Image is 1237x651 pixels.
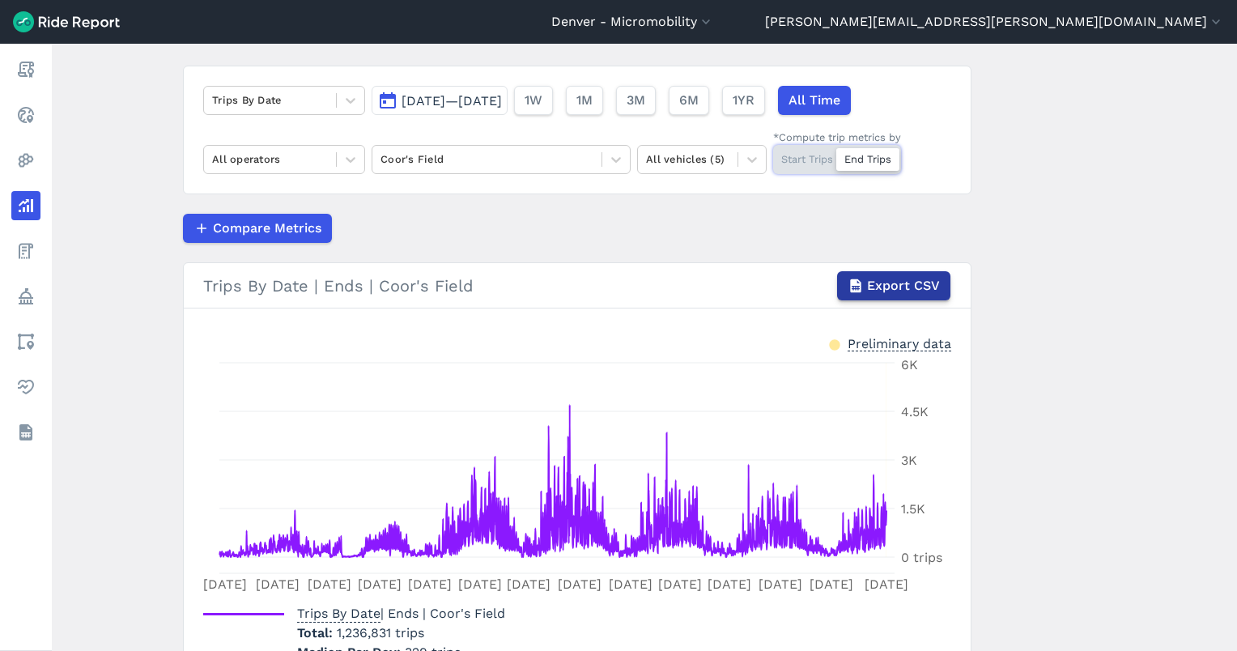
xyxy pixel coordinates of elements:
[901,550,942,565] tspan: 0 trips
[837,271,950,300] button: Export CSV
[408,577,452,592] tspan: [DATE]
[759,577,802,592] tspan: [DATE]
[525,91,542,110] span: 1W
[789,91,840,110] span: All Time
[256,577,300,592] tspan: [DATE]
[566,86,603,115] button: 1M
[627,91,645,110] span: 3M
[722,86,765,115] button: 1YR
[669,86,709,115] button: 6M
[773,130,901,145] div: *Compute trip metrics by
[297,601,380,623] span: Trips By Date
[778,86,851,115] button: All Time
[402,93,502,108] span: [DATE]—[DATE]
[372,86,508,115] button: [DATE]—[DATE]
[810,577,853,592] tspan: [DATE]
[11,372,40,402] a: Health
[551,12,714,32] button: Denver - Micromobility
[11,100,40,130] a: Realtime
[609,577,653,592] tspan: [DATE]
[616,86,656,115] button: 3M
[514,86,553,115] button: 1W
[708,577,751,592] tspan: [DATE]
[901,501,925,517] tspan: 1.5K
[358,577,402,592] tspan: [DATE]
[11,191,40,220] a: Analyze
[213,219,321,238] span: Compare Metrics
[658,577,702,592] tspan: [DATE]
[901,357,918,372] tspan: 6K
[507,577,550,592] tspan: [DATE]
[867,276,940,296] span: Export CSV
[11,55,40,84] a: Report
[558,577,601,592] tspan: [DATE]
[297,625,337,640] span: Total
[13,11,120,32] img: Ride Report
[576,91,593,110] span: 1M
[848,334,951,351] div: Preliminary data
[297,606,505,621] span: | Ends | Coor's Field
[865,577,908,592] tspan: [DATE]
[11,282,40,311] a: Policy
[11,146,40,175] a: Heatmaps
[11,418,40,447] a: Datasets
[203,577,247,592] tspan: [DATE]
[458,577,502,592] tspan: [DATE]
[901,404,929,419] tspan: 4.5K
[308,577,351,592] tspan: [DATE]
[11,327,40,356] a: Areas
[765,12,1224,32] button: [PERSON_NAME][EMAIL_ADDRESS][PERSON_NAME][DOMAIN_NAME]
[183,214,332,243] button: Compare Metrics
[337,625,424,640] span: 1,236,831 trips
[733,91,755,110] span: 1YR
[203,271,951,300] div: Trips By Date | Ends | Coor's Field
[679,91,699,110] span: 6M
[11,236,40,266] a: Fees
[901,453,917,468] tspan: 3K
